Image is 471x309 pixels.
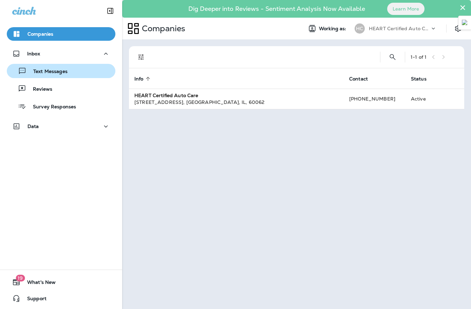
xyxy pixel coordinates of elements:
[134,99,338,106] div: [STREET_ADDRESS] , [GEOGRAPHIC_DATA] , IL , 60062
[386,50,399,64] button: Search Companies
[16,275,25,281] span: 19
[387,3,425,15] button: Learn More
[134,92,199,98] strong: HEART Certified Auto Care
[169,8,385,10] p: Dig Deeper into Reviews - Sentiment Analysis Now Available
[134,76,152,82] span: Info
[411,54,427,60] div: 1 - 1 of 1
[20,279,56,288] span: What's New
[459,2,466,13] button: Close
[20,296,46,304] span: Support
[7,27,115,41] button: Companies
[7,120,115,133] button: Data
[7,99,115,113] button: Survey Responses
[27,31,53,37] p: Companies
[411,76,427,82] span: Status
[139,23,185,34] p: Companies
[452,22,464,35] button: Settings
[134,50,148,64] button: Filters
[355,23,365,34] div: HC
[134,76,144,82] span: Info
[349,76,377,82] span: Contact
[7,47,115,60] button: Inbox
[26,69,68,75] p: Text Messages
[7,81,115,96] button: Reviews
[26,86,52,93] p: Reviews
[101,4,120,18] button: Collapse Sidebar
[319,26,348,32] span: Working as:
[27,124,39,129] p: Data
[406,89,443,109] td: Active
[349,76,368,82] span: Contact
[411,76,435,82] span: Status
[26,104,76,110] p: Survey Responses
[462,20,468,26] img: Detect Auto
[7,292,115,305] button: Support
[27,51,40,56] p: Inbox
[344,89,406,109] td: [PHONE_NUMBER]
[369,26,430,31] p: HEART Certified Auto Care
[7,275,115,289] button: 19What's New
[7,64,115,78] button: Text Messages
